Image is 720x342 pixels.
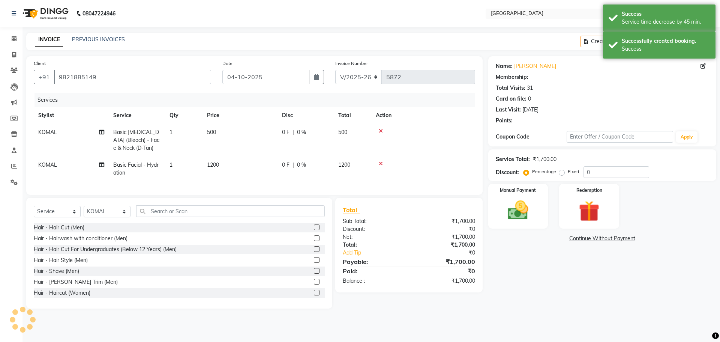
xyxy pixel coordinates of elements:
div: Services [34,93,481,107]
div: Name: [496,62,513,70]
div: 0 [528,95,531,103]
div: Hair - Hair Cut (Men) [34,224,84,232]
div: [DATE] [522,106,538,114]
div: Card on file: [496,95,526,103]
button: Create New [580,36,624,47]
input: Search or Scan [136,205,325,217]
button: Apply [676,131,697,143]
label: Fixed [568,168,579,175]
div: Hair - Shave (Men) [34,267,79,275]
th: Disc [277,107,334,124]
span: Basic [MEDICAL_DATA] (Bleach) - Face & Neck (D-Tan) [113,129,159,151]
input: Enter Offer / Coupon Code [567,131,673,143]
div: ₹0 [409,267,480,276]
a: PREVIOUS INVOICES [72,36,125,43]
div: Successfully created booking. [622,37,710,45]
a: Continue Without Payment [490,235,715,243]
label: Redemption [576,187,602,194]
div: 31 [527,84,533,92]
img: logo [19,3,70,24]
div: Service Total: [496,155,530,163]
div: ₹1,700.00 [409,277,480,285]
div: ₹0 [409,225,480,233]
span: | [292,161,294,169]
label: Date [222,60,232,67]
img: _gift.svg [572,198,606,224]
span: 500 [207,129,216,136]
span: 0 % [297,161,306,169]
div: Net: [337,233,409,241]
span: Total [343,206,360,214]
a: Add Tip [337,249,421,257]
div: Service time decrease by 45 min. [622,18,710,26]
img: _cash.svg [501,198,535,222]
span: KOMAL [38,161,57,168]
span: 1 [169,129,172,136]
div: ₹1,700.00 [533,155,556,163]
th: Total [334,107,371,124]
input: Search by Name/Mobile/Email/Code [54,70,211,84]
label: Invoice Number [335,60,368,67]
a: INVOICE [35,33,63,47]
span: KOMAL [38,129,57,136]
b: 08047224946 [82,3,115,24]
span: 1200 [207,161,219,168]
th: Stylist [34,107,109,124]
button: +91 [34,70,55,84]
span: | [292,128,294,136]
span: Basic Facial - Hydration [113,161,159,176]
div: Discount: [496,169,519,176]
div: Payable: [337,257,409,266]
span: 0 % [297,128,306,136]
th: Service [109,107,165,124]
div: Paid: [337,267,409,276]
span: 1200 [338,161,350,168]
div: Total Visits: [496,84,525,92]
div: Hair - Hairwash with conditioner (Men) [34,235,127,243]
label: Client [34,60,46,67]
div: Hair - Hair Style (Men) [34,256,88,264]
div: Hair - Hair Cut For Undergraduates (Below 12 Years) (Men) [34,246,177,253]
div: ₹1,700.00 [409,217,480,225]
th: Qty [165,107,202,124]
div: Last Visit: [496,106,521,114]
span: 0 F [282,161,289,169]
span: 1 [169,161,172,168]
div: Points: [496,117,513,125]
div: ₹1,700.00 [409,241,480,249]
div: Hair - Haircut (Women) [34,289,90,297]
label: Percentage [532,168,556,175]
div: Total: [337,241,409,249]
a: [PERSON_NAME] [514,62,556,70]
div: ₹0 [421,249,480,257]
div: Hair - [PERSON_NAME] Trim (Men) [34,278,118,286]
th: Action [371,107,475,124]
div: Sub Total: [337,217,409,225]
div: ₹1,700.00 [409,233,480,241]
div: Balance : [337,277,409,285]
span: 0 F [282,128,289,136]
div: Success [622,45,710,53]
div: Membership: [496,73,528,81]
div: ₹1,700.00 [409,257,480,266]
span: 500 [338,129,347,136]
th: Price [202,107,277,124]
label: Manual Payment [500,187,536,194]
div: Success [622,10,710,18]
div: Discount: [337,225,409,233]
div: Coupon Code [496,133,567,141]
